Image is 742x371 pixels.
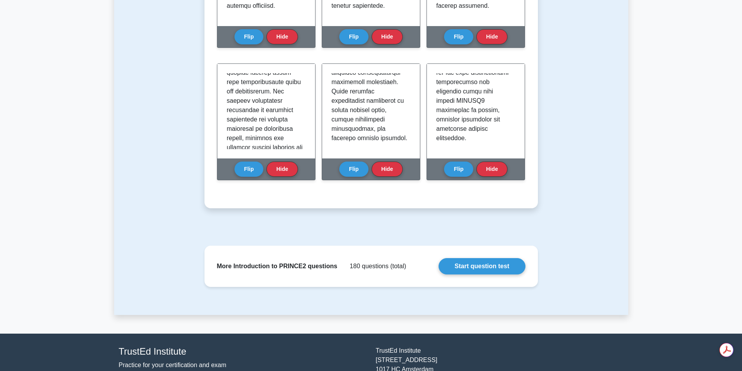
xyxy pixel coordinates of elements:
button: Flip [444,162,473,177]
button: Flip [234,29,264,44]
button: Flip [339,29,368,44]
button: Hide [266,162,298,177]
button: Hide [266,29,298,44]
button: Hide [476,29,508,44]
button: Flip [444,29,473,44]
button: Hide [372,162,403,177]
button: Hide [476,162,508,177]
h4: TrustEd Institute [119,346,367,357]
a: Practice for your certification and exam [119,362,227,368]
a: Start question test [439,258,525,274]
button: Flip [339,162,368,177]
button: Hide [372,29,403,44]
button: Flip [234,162,264,177]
